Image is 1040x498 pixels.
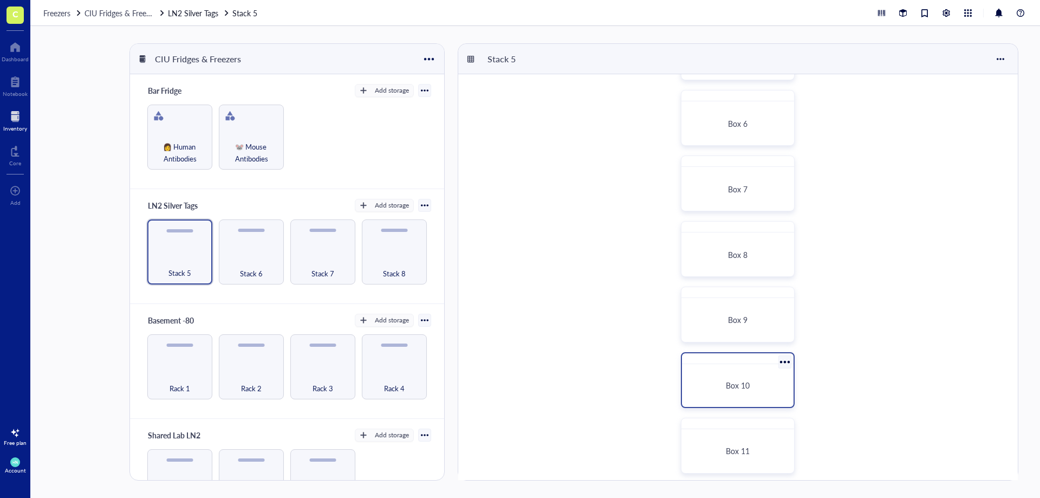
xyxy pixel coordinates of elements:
div: Account [5,467,26,474]
div: Basement -80 [143,313,208,328]
div: Bar Fridge [143,83,208,98]
span: Rack 4 [384,383,405,394]
span: C [12,7,18,21]
a: CIU Fridges & Freezers [84,7,166,19]
span: Box 10 [726,380,750,391]
span: 👩 Human Antibodies [152,141,207,165]
span: Stack 6 [240,268,263,280]
div: Add storage [375,430,409,440]
button: Add storage [355,84,414,97]
span: Box 8 [728,249,747,260]
span: CIU Fridges & Freezers [84,8,159,18]
div: Add [10,199,21,206]
button: Add storage [355,314,414,327]
div: CIU Fridges & Freezers [150,50,246,68]
a: Core [9,143,21,166]
a: Notebook [3,73,28,97]
span: Stack 8 [383,268,406,280]
span: Rack 1 [170,383,190,394]
span: 🐭 Mouse Antibodies [224,141,279,165]
button: Add storage [355,429,414,442]
a: Inventory [3,108,27,132]
div: Add storage [375,201,409,210]
span: Box 7 [728,184,747,195]
div: Shared Lab LN2 [143,428,208,443]
span: HN [12,460,18,464]
div: Inventory [3,125,27,132]
div: Stack 5 [483,50,548,68]
div: Notebook [3,90,28,97]
div: Core [9,160,21,166]
div: Add storage [375,315,409,325]
a: Freezers [43,7,82,19]
span: Stack 7 [311,268,334,280]
span: Stack 5 [168,267,191,279]
div: Free plan [4,439,27,446]
a: LN2 Silver TagsStack 5 [168,7,259,19]
span: Freezers [43,8,70,18]
span: Box 11 [726,445,750,456]
div: Add storage [375,86,409,95]
div: Dashboard [2,56,29,62]
span: Box 9 [728,314,747,325]
div: LN2 Silver Tags [143,198,208,213]
span: Rack 2 [241,383,262,394]
span: Box 6 [728,118,747,129]
span: Rack 3 [313,383,333,394]
a: Dashboard [2,38,29,62]
button: Add storage [355,199,414,212]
